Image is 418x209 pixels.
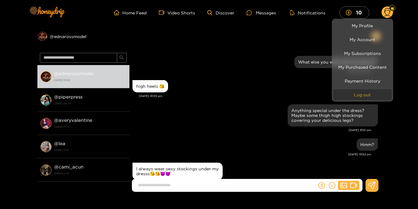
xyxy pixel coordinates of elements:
a: Payment History [333,75,392,86]
a: My Subscriptions [333,48,392,59]
a: My Purchased Content [333,62,392,72]
a: My Account [333,34,392,45]
button: Log out [333,89,392,100]
a: My Profile [333,20,392,31]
